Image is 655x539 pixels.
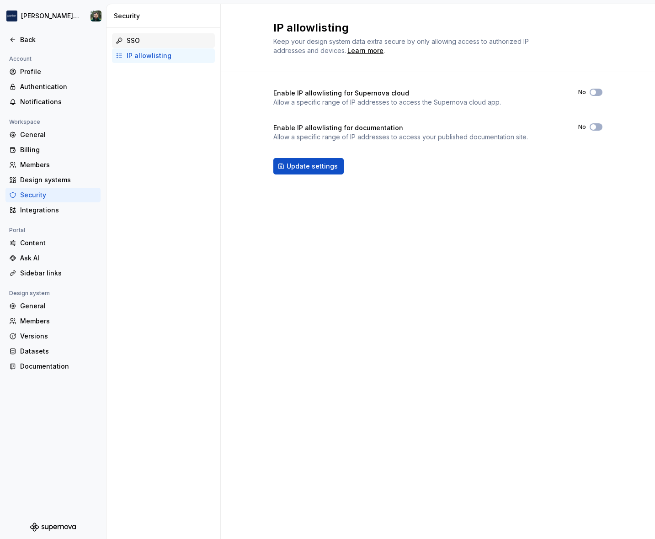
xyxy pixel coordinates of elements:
[273,132,528,142] p: Allow a specific range of IP addresses to access your published documentation site.
[20,175,97,185] div: Design systems
[127,36,211,45] div: SSO
[5,203,101,217] a: Integrations
[5,143,101,157] a: Billing
[30,523,76,532] svg: Supernova Logo
[273,37,531,54] span: Keep your design system data extra secure by only allowing access to authorized IP addresses and ...
[5,329,101,343] a: Versions
[5,188,101,202] a: Security
[20,238,97,248] div: Content
[112,48,215,63] a: IP allowlisting
[5,266,101,280] a: Sidebar links
[5,32,101,47] a: Back
[20,97,97,106] div: Notifications
[287,162,338,171] span: Update settings
[20,82,97,91] div: Authentication
[5,53,35,64] div: Account
[346,48,385,54] span: .
[20,362,97,371] div: Documentation
[91,11,101,21] img: Andlei Lisboa
[20,145,97,154] div: Billing
[20,160,97,169] div: Members
[5,158,101,172] a: Members
[5,251,101,265] a: Ask AI
[578,123,586,131] label: No
[5,288,53,299] div: Design system
[114,11,217,21] div: Security
[273,21,591,35] h2: IP allowlisting
[2,6,104,26] button: [PERSON_NAME] AirlinesAndlei Lisboa
[347,46,383,55] a: Learn more
[5,299,101,313] a: General
[5,173,101,187] a: Design systems
[273,89,409,98] h4: Enable IP allowlisting for Supernova cloud
[5,79,101,94] a: Authentication
[5,344,101,359] a: Datasets
[273,98,501,107] p: Allow a specific range of IP addresses to access the Supernova cloud app.
[20,269,97,278] div: Sidebar links
[5,116,44,127] div: Workspace
[273,158,344,174] button: Update settings
[5,225,29,236] div: Portal
[20,130,97,139] div: General
[20,67,97,76] div: Profile
[127,51,211,60] div: IP allowlisting
[5,314,101,328] a: Members
[5,127,101,142] a: General
[5,359,101,374] a: Documentation
[5,236,101,250] a: Content
[20,332,97,341] div: Versions
[20,301,97,311] div: General
[21,11,80,21] div: [PERSON_NAME] Airlines
[20,206,97,215] div: Integrations
[20,254,97,263] div: Ask AI
[112,33,215,48] a: SSO
[20,317,97,326] div: Members
[20,35,97,44] div: Back
[273,123,403,132] h4: Enable IP allowlisting for documentation
[6,11,17,21] img: f0306bc8-3074-41fb-b11c-7d2e8671d5eb.png
[5,64,101,79] a: Profile
[20,347,97,356] div: Datasets
[5,95,101,109] a: Notifications
[20,190,97,200] div: Security
[578,89,586,96] label: No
